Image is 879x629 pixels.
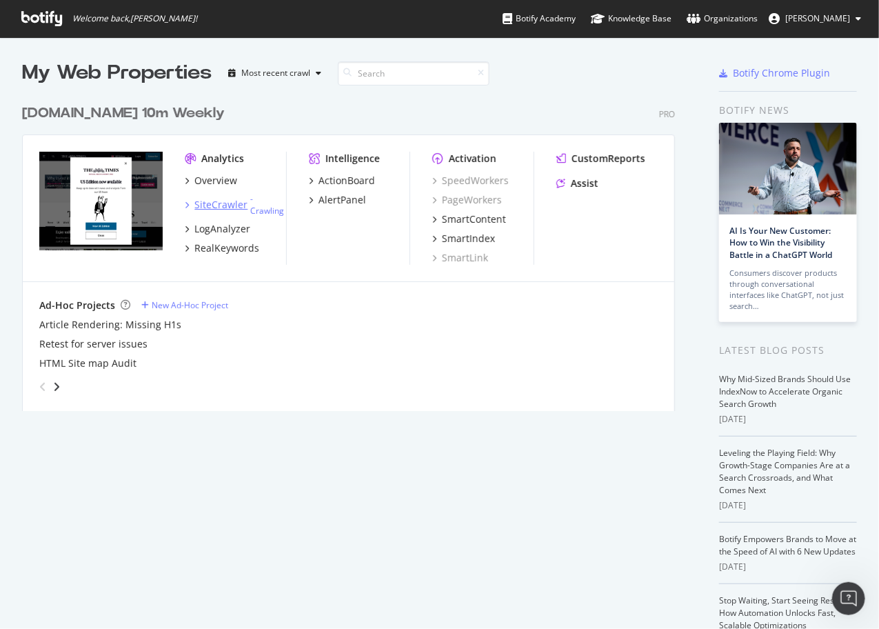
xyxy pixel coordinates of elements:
iframe: Intercom live chat [832,582,865,615]
img: www.TheTimes.co.uk [39,152,163,251]
div: angle-right [52,380,61,394]
button: [PERSON_NAME] [758,8,872,30]
div: Botify Academy [503,12,576,26]
a: HTML Site map Audit [39,357,137,370]
a: LogAnalyzer [185,222,250,236]
div: LogAnalyzer [194,222,250,236]
div: Organizations [687,12,758,26]
div: SmartIndex [442,232,495,246]
input: Search [338,61,489,86]
div: Consumers discover products through conversational interfaces like ChatGPT, not just search… [729,268,847,312]
div: Most recent crawl [241,69,310,77]
a: Crawling [250,205,284,217]
a: AlertPanel [309,193,366,207]
div: ActionBoard [319,174,375,188]
div: Overview [194,174,237,188]
div: CustomReports [572,152,645,166]
div: Pro [659,108,675,120]
a: Retest for server issues [39,337,148,351]
a: [DOMAIN_NAME] 10m Weekly [22,103,230,123]
button: Most recent crawl [223,62,327,84]
span: Welcome back, [PERSON_NAME] ! [72,13,197,24]
a: AI Is Your New Customer: How to Win the Visibility Battle in a ChatGPT World [729,225,832,260]
div: Intelligence [325,152,380,166]
div: grid [22,87,686,411]
div: Assist [571,177,598,190]
div: - [250,193,285,217]
a: SmartLink [432,251,488,265]
a: Why Mid-Sized Brands Should Use IndexNow to Accelerate Organic Search Growth [719,373,851,410]
a: SiteCrawler- Crawling [185,193,285,217]
div: SiteCrawler [194,198,247,212]
a: Assist [556,177,598,190]
div: My Web Properties [22,59,212,87]
img: AI Is Your New Customer: How to Win the Visibility Battle in a ChatGPT World [719,123,857,214]
a: SmartIndex [432,232,495,246]
a: SpeedWorkers [432,174,509,188]
div: New Ad-Hoc Project [152,299,228,311]
a: SmartContent [432,212,506,226]
a: CustomReports [556,152,645,166]
a: Leveling the Playing Field: Why Growth-Stage Companies Are at a Search Crossroads, and What Comes... [719,447,850,496]
div: Botify Chrome Plugin [733,66,830,80]
div: AlertPanel [319,193,366,207]
div: RealKeywords [194,241,259,255]
a: Botify Chrome Plugin [719,66,830,80]
span: Paul Leclercq [785,12,850,24]
div: Activation [449,152,496,166]
div: Analytics [201,152,244,166]
div: angle-left [34,376,52,398]
a: PageWorkers [432,193,502,207]
a: RealKeywords [185,241,259,255]
div: Botify news [719,103,857,118]
div: [DATE] [719,499,857,512]
div: SmartContent [442,212,506,226]
a: New Ad-Hoc Project [141,299,228,311]
div: Ad-Hoc Projects [39,299,115,312]
div: Knowledge Base [591,12,671,26]
div: Latest Blog Posts [719,343,857,358]
a: Overview [185,174,237,188]
div: [DOMAIN_NAME] 10m Weekly [22,103,225,123]
a: Botify Empowers Brands to Move at the Speed of AI with 6 New Updates [719,533,856,557]
div: [DATE] [719,561,857,573]
div: [DATE] [719,413,857,426]
a: Article Rendering: Missing H1s [39,318,181,332]
a: ActionBoard [309,174,375,188]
